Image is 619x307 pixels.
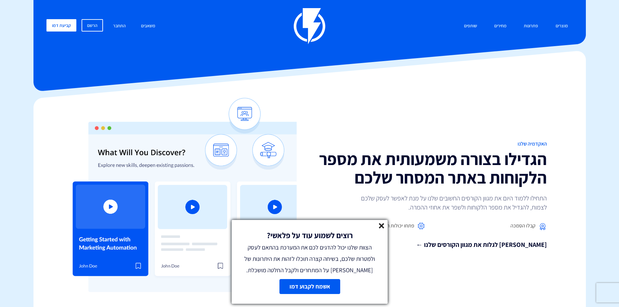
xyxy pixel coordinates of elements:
a: מחירים [489,19,511,33]
a: מוצרים [551,19,573,33]
a: הרשם [82,19,103,32]
a: משאבים [136,19,160,33]
a: [PERSON_NAME] לגלות את מגוון הקורסים שלנו ← [315,240,547,249]
p: התחילו ללמוד היום את מגוון הקורסים החשובים שלנו על מנת לאפשר לעסק שלכם לצמוח, להגדיל את מספר הלקו... [352,194,547,212]
span: פתחו יכולות חדשות [376,222,414,230]
a: פתרונות [519,19,543,33]
span: קבלו הסמכה [510,222,535,230]
a: שותפים [459,19,482,33]
a: קביעת דמו [46,19,76,32]
a: התחבר [108,19,131,33]
h2: הגדילו בצורה משמעותית את מספר הלקוחות באתר המסחר שלכם [315,150,547,187]
h1: האקדמיה שלנו [315,141,547,147]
